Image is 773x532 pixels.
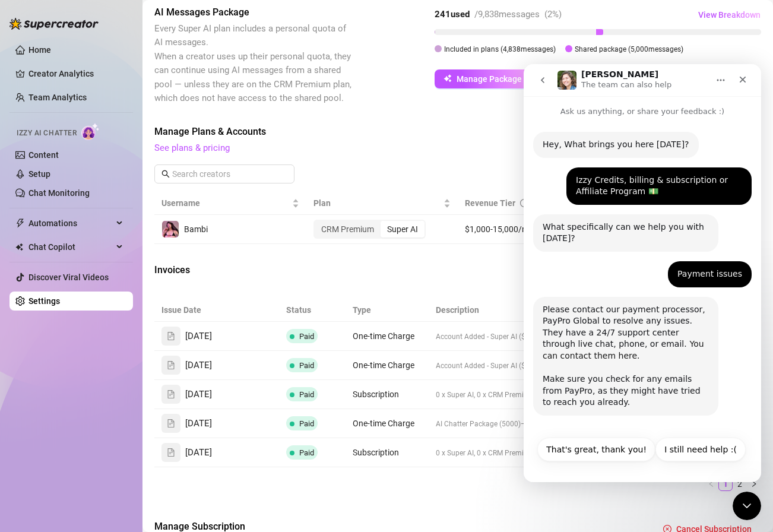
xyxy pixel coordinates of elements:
[747,477,761,491] button: right
[172,167,278,180] input: Search creators
[436,331,625,341] span: Account Added - Super AI ($1,000-15,000/mo) (@phbambi)
[436,391,534,399] span: 0 x Super AI, 0 x CRM Premium
[185,417,212,431] span: [DATE]
[167,419,175,427] span: file-text
[465,198,515,208] span: Revenue Tier
[346,380,429,409] td: Subscription
[315,221,381,237] div: CRM Premium
[521,419,670,428] span: — Prorated for 12/31 days left ([DATE] - [DATE])
[185,388,212,402] span: [DATE]
[436,360,625,370] span: Account Added - Super AI ($1,000-15,000/mo) (@phbambi)
[28,93,87,102] a: Team Analytics
[299,419,314,428] span: Paid
[299,448,314,457] span: Paid
[698,5,761,24] button: View Breakdown
[154,142,230,153] a: See plans & pricing
[161,197,290,210] span: Username
[15,243,23,251] img: Chat Copilot
[750,480,758,487] span: right
[299,361,314,370] span: Paid
[429,438,595,467] td: 0 x Super AI, 0 x CRM Premium
[435,9,470,20] strong: 241 used
[299,390,314,399] span: Paid
[733,492,761,520] iframe: Intercom live chat
[185,330,212,344] span: [DATE]
[704,477,718,491] li: Previous Page
[154,125,601,139] span: Manage Plans & Accounts
[444,45,556,53] span: Included in plans ( 4,838 messages)
[306,192,458,215] th: Plan
[184,224,208,234] span: Bambi
[747,477,761,491] li: Next Page
[704,477,718,491] button: left
[81,123,100,140] img: AI Chatter
[167,361,175,369] span: file-text
[17,128,77,139] span: Izzy AI Chatter
[185,359,212,373] span: [DATE]
[313,197,442,210] span: Plan
[346,438,429,467] td: Subscription
[28,150,59,160] a: Content
[185,446,212,460] span: [DATE]
[346,299,429,322] th: Type
[15,218,25,228] span: thunderbolt
[346,351,429,380] td: One-time Charge
[346,409,429,438] td: One-time Charge
[381,221,424,237] div: Super AI
[154,23,351,104] span: Every Super AI plan includes a personal quota of AI messages. When a creator uses up their person...
[698,10,761,20] span: View Breakdown
[719,477,732,490] a: 1
[28,237,113,256] span: Chat Copilot
[28,45,51,55] a: Home
[167,332,175,340] span: file-text
[161,170,170,178] span: search
[733,477,747,491] li: 2
[457,74,522,84] span: Manage Package
[718,477,733,491] li: 1
[346,322,429,351] td: One-time Charge
[299,332,314,341] span: Paid
[436,420,521,428] span: AI Chatter Package (5000)
[28,64,123,83] a: Creator Analytics
[9,18,99,30] img: logo-BBDzfeDw.svg
[279,299,346,322] th: Status
[544,9,562,20] span: ( 2 %)
[167,448,175,457] span: file-text
[154,263,354,277] span: Invoices
[436,449,534,457] span: 0 x Super AI, 0 x CRM Premium
[154,5,354,20] span: AI Messages Package
[575,45,683,53] span: Shared package ( 5,000 messages)
[733,477,746,490] a: 2
[429,380,595,409] td: 0 x Super AI, 0 x CRM Premium
[429,299,595,322] th: Description
[28,296,60,306] a: Settings
[458,215,549,244] td: $1,000-15,000/mo
[162,221,179,237] img: Bambi
[28,188,90,198] a: Chat Monitoring
[28,273,109,282] a: Discover Viral Videos
[520,199,528,207] span: info-circle
[167,390,175,398] span: file-text
[313,220,426,239] div: segmented control
[524,64,761,482] iframe: Intercom live chat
